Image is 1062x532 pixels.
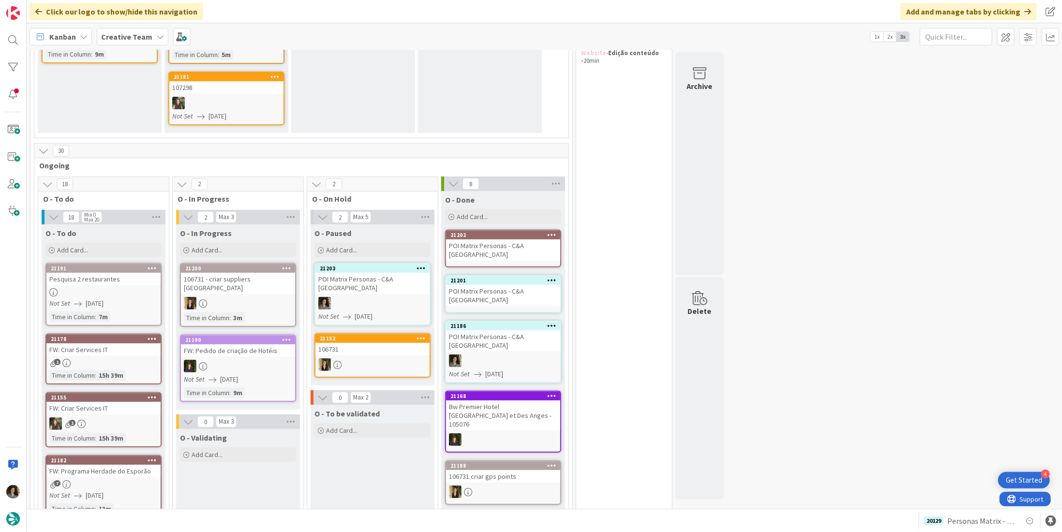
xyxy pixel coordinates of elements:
[446,355,560,367] div: MS
[332,211,348,223] span: 2
[45,334,162,384] a: 21178FW: Criar Services ITTime in Column:15h 39m
[450,462,560,469] div: 21188
[20,1,44,13] span: Support
[46,393,161,402] div: 21155
[450,393,560,399] div: 21168
[197,211,214,223] span: 2
[315,264,430,273] div: 21203
[49,311,95,322] div: Time in Column
[229,312,231,323] span: :
[95,503,96,514] span: :
[178,194,291,204] span: O - In Progress
[326,246,357,254] span: Add Card...
[46,402,161,414] div: FW: Criar Services IT
[318,358,331,371] img: SP
[1006,475,1042,485] div: Get Started
[84,217,99,222] div: Max 20
[924,517,943,525] div: 20129
[184,387,229,398] div: Time in Column
[45,263,162,326] a: 21191Pesquisa 2 restaurantesNot Set[DATE]Time in Column:7m
[314,333,431,378] a: 21152106731SP
[314,409,380,418] span: O - To be validated
[184,360,196,372] img: MC
[449,486,462,498] img: SP
[180,335,296,402] a: 21190FW: Pedido de criação de HotéisMCNot Set[DATE]Time in Column:9m
[181,264,295,294] div: 21200106731 - criar suppliers [GEOGRAPHIC_DATA]
[49,491,70,500] i: Not Set
[43,194,157,204] span: O - To do
[86,298,104,309] span: [DATE]
[185,265,295,272] div: 21200
[181,360,295,372] div: MC
[231,387,245,398] div: 9m
[180,433,227,443] span: O - Validating
[91,49,92,59] span: :
[6,485,20,499] img: MS
[446,461,560,483] div: 21188106731 criar gps points
[185,337,295,343] div: 21190
[897,32,910,42] span: 3x
[46,335,161,356] div: 21178FW: Criar Services IT
[63,211,79,223] span: 18
[172,112,193,120] i: Not Set
[51,394,161,401] div: 21155
[446,322,560,352] div: 21186POI Matrix Personas - C&A [GEOGRAPHIC_DATA]
[45,49,91,59] div: Time in Column
[446,231,560,239] div: 21202
[46,393,161,414] div: 21155FW: Criar Services IT
[446,330,560,352] div: POI Matrix Personas - C&A [GEOGRAPHIC_DATA]
[581,49,660,65] strong: Edição conteúdo -
[86,490,104,501] span: [DATE]
[192,450,223,459] span: Add Card...
[54,480,60,487] span: 7
[326,178,342,190] span: 2
[30,3,203,20] div: Click our logo to show/hide this navigation
[218,49,219,60] span: :
[998,472,1050,488] div: Open Get Started checklist, remaining modules: 4
[69,420,75,426] span: 1
[84,212,96,217] div: Min 0
[449,369,470,378] i: Not Set
[184,312,229,323] div: Time in Column
[49,417,62,430] img: IG
[51,457,161,464] div: 21182
[46,273,161,285] div: Pesquisa 2 restaurantes
[219,419,234,424] div: Max 3
[181,344,295,357] div: FW: Pedido de criação de Hotéis
[445,391,561,453] a: 21168Bw Premier Hotel [GEOGRAPHIC_DATA] et Des Anges - 105076MC
[39,161,556,170] span: Ongoing
[446,322,560,330] div: 21186
[169,73,284,94] div: 21181107298
[197,416,214,428] span: 0
[320,265,430,272] div: 21203
[315,334,430,343] div: 21152
[219,49,233,60] div: 5m
[181,336,295,344] div: 21190
[46,343,161,356] div: FW: Criar Services IT
[449,433,462,446] img: MC
[332,392,348,403] span: 0
[53,145,69,157] span: 30
[57,246,88,254] span: Add Card...
[51,336,161,342] div: 21178
[883,32,897,42] span: 2x
[446,276,560,306] div: 21201POI Matrix Personas - C&A [GEOGRAPHIC_DATA]
[169,81,284,94] div: 107298
[445,195,475,205] span: O - Done
[353,395,368,400] div: Max 2
[315,334,430,355] div: 21152106731
[920,28,992,45] input: Quick Filter...
[315,343,430,355] div: 106731
[485,369,503,379] span: [DATE]
[169,73,284,81] div: 21181
[184,375,205,384] i: Not Set
[49,503,95,514] div: Time in Column
[450,277,560,284] div: 21201
[45,228,76,238] span: O - To do
[353,215,368,220] div: Max 5
[355,311,373,322] span: [DATE]
[314,228,351,238] span: O - Paused
[326,426,357,435] span: Add Card...
[315,297,430,310] div: MS
[318,312,339,321] i: Not Set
